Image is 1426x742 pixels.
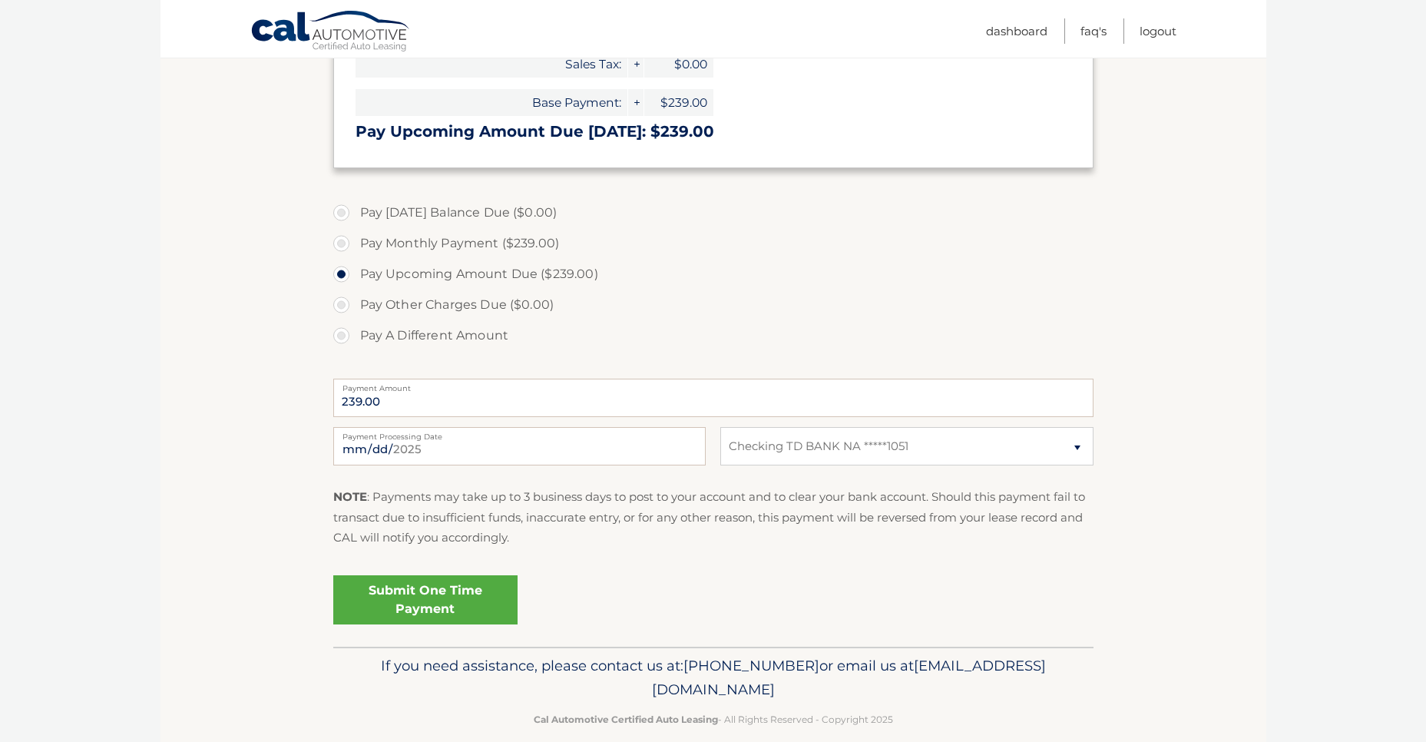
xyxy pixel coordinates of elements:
[644,51,713,78] span: $0.00
[250,10,412,55] a: Cal Automotive
[333,197,1093,228] label: Pay [DATE] Balance Due ($0.00)
[628,51,644,78] span: +
[356,122,1071,141] h3: Pay Upcoming Amount Due [DATE]: $239.00
[333,379,1093,417] input: Payment Amount
[1080,18,1107,44] a: FAQ's
[333,487,1093,548] p: : Payments may take up to 3 business days to post to your account and to clear your bank account....
[1140,18,1176,44] a: Logout
[333,320,1093,351] label: Pay A Different Amount
[986,18,1047,44] a: Dashboard
[356,89,627,116] span: Base Payment:
[333,427,706,439] label: Payment Processing Date
[343,654,1084,703] p: If you need assistance, please contact us at: or email us at
[333,290,1093,320] label: Pay Other Charges Due ($0.00)
[333,427,706,465] input: Payment Date
[333,379,1093,391] label: Payment Amount
[333,259,1093,290] label: Pay Upcoming Amount Due ($239.00)
[534,714,718,725] strong: Cal Automotive Certified Auto Leasing
[683,657,819,674] span: [PHONE_NUMBER]
[628,89,644,116] span: +
[343,711,1084,727] p: - All Rights Reserved - Copyright 2025
[644,89,713,116] span: $239.00
[333,489,367,504] strong: NOTE
[333,228,1093,259] label: Pay Monthly Payment ($239.00)
[333,575,518,624] a: Submit One Time Payment
[356,51,627,78] span: Sales Tax:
